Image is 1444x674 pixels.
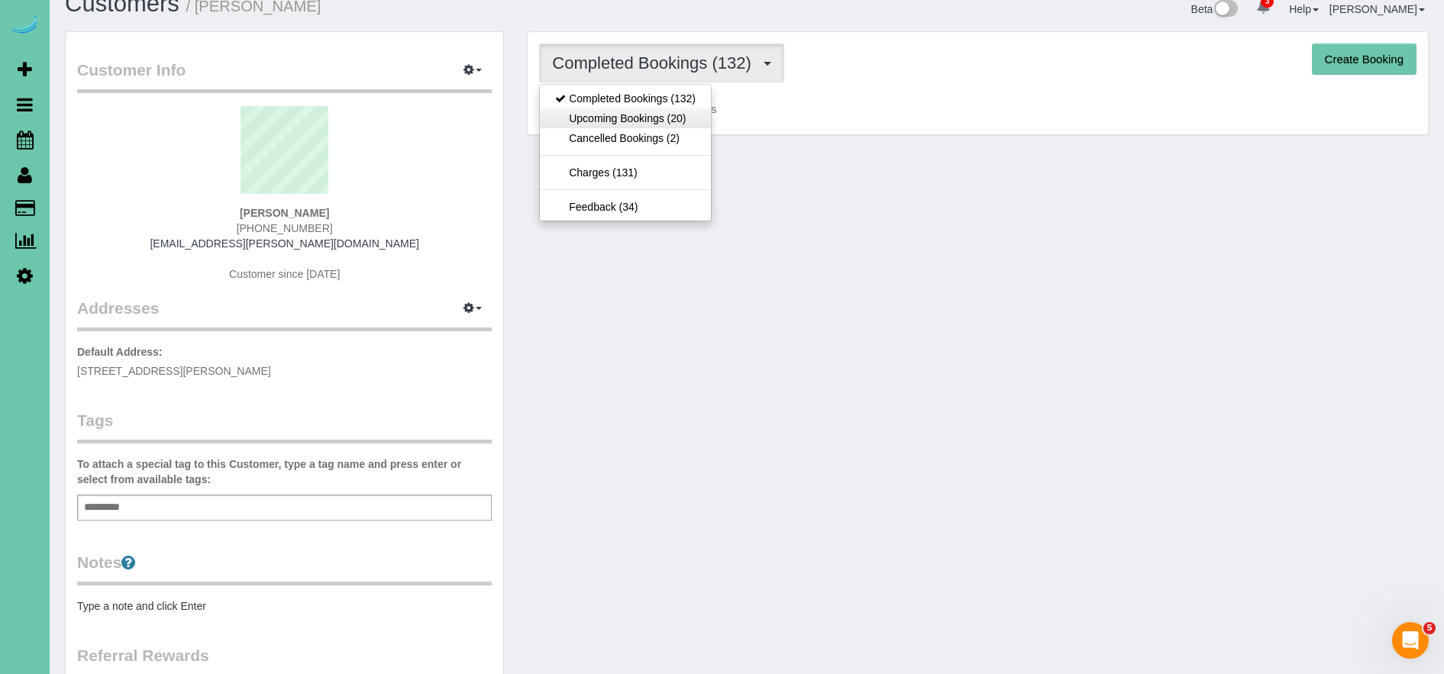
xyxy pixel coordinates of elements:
[237,222,333,234] span: [PHONE_NUMBER]
[1423,622,1436,634] span: 5
[540,197,711,217] a: Feedback (34)
[9,15,40,37] img: Automaid Logo
[539,44,784,82] button: Completed Bookings (132)
[77,598,492,614] pre: Type a note and click Enter
[77,365,271,377] span: [STREET_ADDRESS][PERSON_NAME]
[77,409,492,443] legend: Tags
[1329,3,1425,15] a: [PERSON_NAME]
[1289,3,1319,15] a: Help
[540,89,711,108] a: Completed Bookings (132)
[229,268,340,280] span: Customer since [DATE]
[1312,44,1417,76] button: Create Booking
[540,128,711,148] a: Cancelled Bookings (2)
[240,207,329,219] strong: [PERSON_NAME]
[1392,622,1429,659] iframe: Intercom live chat
[77,551,492,585] legend: Notes
[540,163,711,182] a: Charges (131)
[539,102,1417,117] p: Customer has 0 Completed Bookings
[77,344,163,360] label: Default Address:
[77,59,492,93] legend: Customer Info
[540,108,711,128] a: Upcoming Bookings (20)
[552,53,758,73] span: Completed Bookings (132)
[1191,3,1239,15] a: Beta
[77,456,492,487] label: To attach a special tag to this Customer, type a tag name and press enter or select from availabl...
[150,237,418,250] a: [EMAIL_ADDRESS][PERSON_NAME][DOMAIN_NAME]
